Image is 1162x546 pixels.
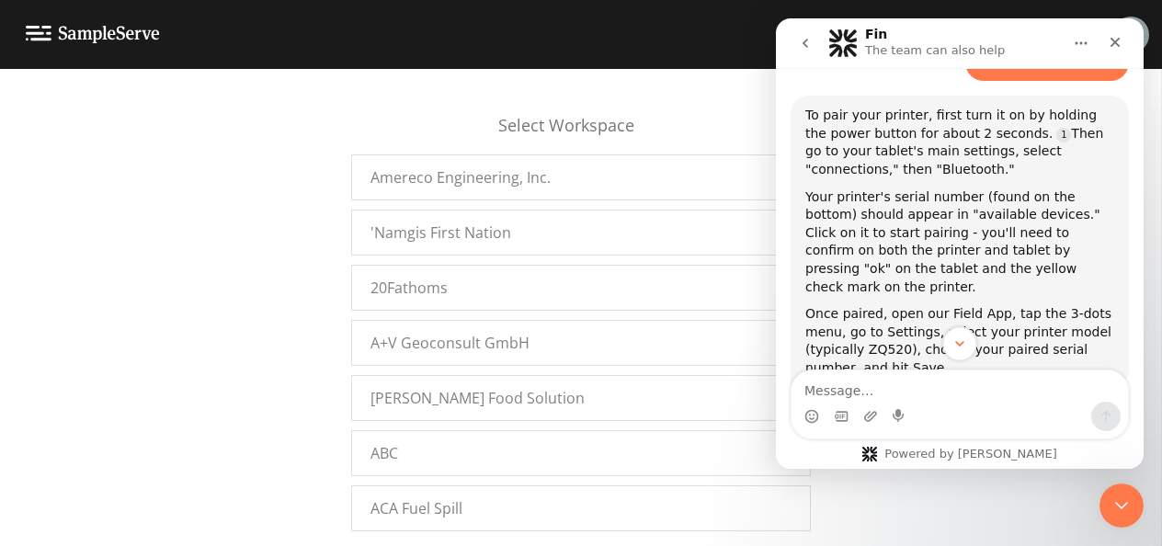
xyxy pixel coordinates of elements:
[351,154,811,200] a: Amereco Engineering, Inc.
[351,485,811,531] a: ACA Fuel Spill
[370,166,551,188] span: Amereco Engineering, Inc.
[351,375,811,421] a: [PERSON_NAME] Food Solution
[370,222,511,244] span: 'Namgis First Nation
[351,210,811,256] a: 'Namgis First Nation
[370,442,398,464] span: ABC
[370,497,462,519] span: ACA Fuel Spill
[1112,17,1149,53] img: a5c06d64ce99e847b6841ccd0307af82
[370,332,530,354] span: A+V Geoconsult GmbH
[351,113,811,154] div: Select Workspace
[370,277,448,299] span: 20Fathoms
[370,387,585,409] span: [PERSON_NAME] Food Solution
[776,18,1144,469] iframe: Intercom live chat
[1099,483,1144,528] iframe: Intercom live chat
[351,265,811,311] a: 20Fathoms
[351,320,811,366] a: A+V Geoconsult GmbH
[351,430,811,476] a: ABC
[26,26,160,43] img: logo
